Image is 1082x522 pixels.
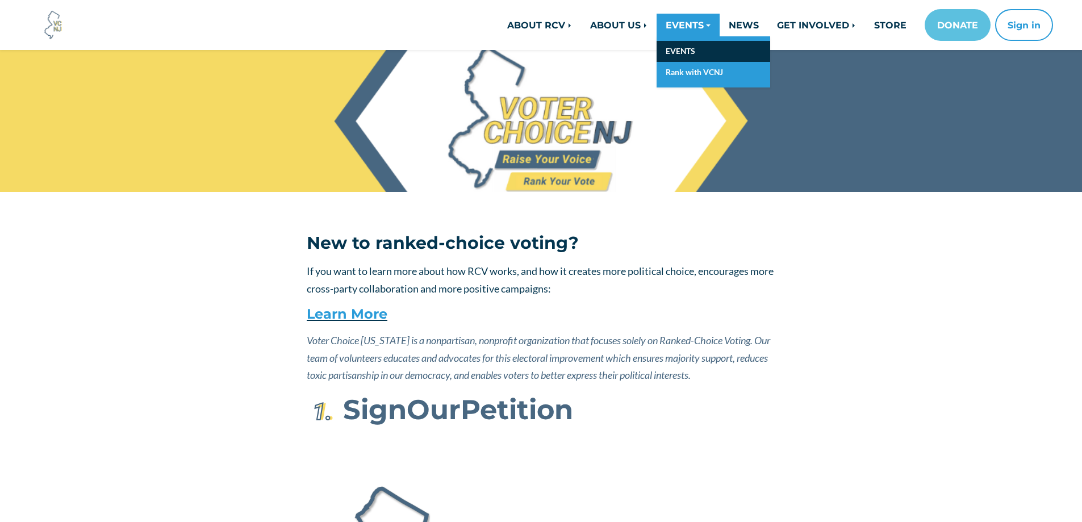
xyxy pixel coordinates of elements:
h3: New to ranked-choice voting? [307,233,775,253]
a: EVENTS [657,14,720,36]
strong: Sign Petition [343,392,573,426]
div: EVENTS [657,36,770,87]
a: ABOUT RCV [498,14,581,36]
span: Our [407,392,461,426]
a: Learn More [307,306,387,322]
a: ABOUT US [581,14,657,36]
a: EVENTS [657,41,770,62]
a: NEWS [720,14,768,36]
a: STORE [865,14,916,36]
a: GET INVOLVED [768,14,865,36]
p: If you want to learn more about how RCV works, and how it creates more political choice, encourag... [307,262,775,297]
img: First [307,398,335,426]
a: Rank with VCNJ [657,62,770,83]
img: Voter Choice NJ [38,10,69,40]
a: DONATE [925,9,991,41]
nav: Main navigation [298,9,1053,41]
button: Sign in or sign up [995,9,1053,41]
em: Voter Choice [US_STATE] is a nonpartisan, nonprofit organization that focuses solely on Ranked-Ch... [307,334,770,381]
